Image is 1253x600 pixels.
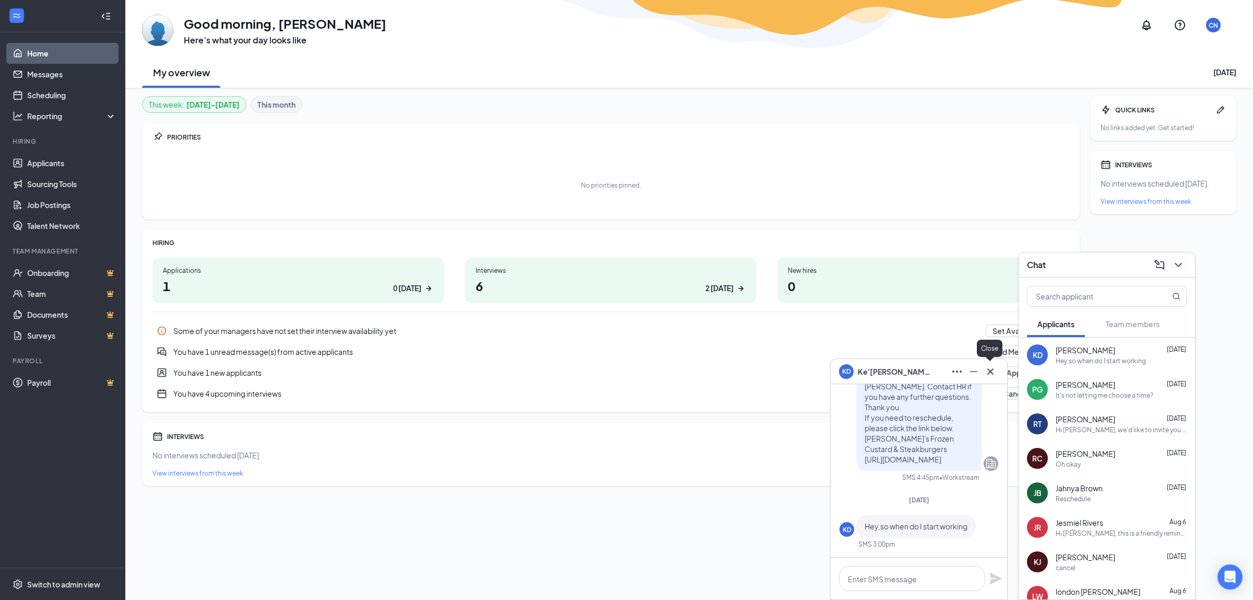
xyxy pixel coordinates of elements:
span: [DATE] [1167,345,1186,353]
a: Interviews62 [DATE]ArrowRight [465,258,757,303]
a: Talent Network [27,215,116,236]
div: Hi [PERSON_NAME], we'd like to invite you to a meeting with [PERSON_NAME]'s Frozen Custard & Stea... [1056,425,1187,434]
div: KD [1033,350,1043,360]
svg: ComposeMessage [1153,259,1166,271]
svg: CalendarNew [157,388,167,399]
div: Team Management [13,247,114,256]
svg: Calendar [152,431,163,442]
svg: Analysis [13,111,23,121]
svg: UserEntity [157,367,167,378]
div: You have 1 unread message(s) from active applicants [152,341,1069,362]
svg: ArrowRight [423,283,434,294]
div: 2 [DATE] [705,283,734,294]
span: [PERSON_NAME] [1056,552,1115,562]
div: Hi [PERSON_NAME], this is a friendly reminder. Your meeting with [PERSON_NAME]'s Frozen Custard &... [1056,529,1187,538]
svg: Collapse [101,11,111,21]
svg: WorkstreamLogo [11,10,22,21]
a: New hires00 [DATE]ArrowRight [777,258,1069,303]
b: [DATE] - [DATE] [186,99,240,110]
div: SMS 3:00pm [858,540,895,549]
b: This month [257,99,295,110]
a: Scheduling [27,85,116,106]
a: OnboardingCrown [27,262,116,283]
button: Set Availability [986,325,1050,337]
div: Hey,so when do I start working [1056,356,1146,365]
svg: Minimize [967,365,980,378]
div: Reporting [27,111,117,121]
div: HIRING [152,238,1069,247]
div: You have 1 unread message(s) from active applicants [173,347,976,357]
span: [DATE] [1167,414,1186,422]
div: [DATE] [1213,67,1236,77]
div: Reschedule [1056,494,1091,503]
div: No interviews scheduled [DATE]. [1101,178,1226,189]
div: You have 4 upcoming interviews [152,383,1069,404]
svg: Ellipses [951,365,963,378]
a: DoubleChatActiveYou have 1 unread message(s) from active applicantsRead MessagesPin [152,341,1069,362]
svg: Pin [152,132,163,142]
div: This week : [149,99,240,110]
div: Close [977,340,1002,357]
div: KD [843,525,852,534]
div: Payroll [13,356,114,365]
span: [PERSON_NAME] [1056,414,1115,424]
div: INTERVIEWS [1115,160,1226,169]
svg: MagnifyingGlass [1172,292,1180,301]
span: Hey,so when do I start working [865,522,967,531]
svg: QuestionInfo [1174,19,1186,31]
div: Oh okay [1056,460,1081,469]
div: JR [1034,522,1041,533]
svg: Cross [984,365,997,378]
button: Cross [982,363,999,380]
svg: Pen [1215,105,1226,115]
a: Applicants [27,153,116,174]
span: Jesmiel Rivers [1056,517,1103,528]
div: JB [1034,488,1042,498]
span: [DATE] [1167,380,1186,388]
a: Home [27,43,116,64]
svg: Bolt [1101,105,1111,115]
h3: Here’s what your day looks like [184,34,386,46]
a: View interviews from this week [1101,197,1226,206]
div: CN [1209,21,1218,30]
div: INTERVIEWS [167,432,1069,441]
span: Applicants [1037,319,1074,329]
button: ComposeMessage [1151,257,1168,273]
svg: ArrowRight [736,283,746,294]
div: cancel [1056,563,1075,572]
span: • Workstream [939,473,979,482]
svg: ChevronDown [1172,259,1185,271]
input: Search applicant [1027,286,1151,306]
div: Interviews [476,266,747,275]
button: Minimize [965,363,982,380]
svg: Settings [13,579,23,590]
div: RC [1032,453,1043,464]
div: Some of your managers have not set their interview availability yet [173,326,979,336]
div: Applications [163,266,434,275]
h1: 1 [163,277,434,295]
div: You have 1 new applicants [152,362,1069,383]
span: Ke'[PERSON_NAME] [PERSON_NAME] [858,366,931,377]
div: Some of your managers have not set their interview availability yet [152,320,1069,341]
a: DocumentsCrown [27,304,116,325]
div: No priorities pinned. [581,181,641,190]
span: Team members [1106,319,1160,329]
div: KJ [1034,557,1041,567]
div: You have 4 upcoming interviews [173,388,963,399]
div: View interviews from this week [152,469,1069,478]
h1: 0 [788,277,1059,295]
span: [PERSON_NAME] [1056,448,1115,459]
svg: DoubleChatActive [157,347,167,357]
span: [DATE] [1167,483,1186,491]
a: UserEntityYou have 1 new applicantsReview New ApplicantsPin [152,362,1069,383]
h1: 6 [476,277,747,295]
div: SMS 4:45pm [902,473,939,482]
span: [DATE] [1167,449,1186,457]
a: CalendarNewYou have 4 upcoming interviewsReview CandidatesPin [152,383,1069,404]
button: Plane [989,572,1002,585]
h1: Good morning, [PERSON_NAME] [184,15,386,32]
div: You have 1 new applicants [173,367,949,378]
svg: Calendar [1101,159,1111,170]
div: 0 [DATE] [393,283,421,294]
